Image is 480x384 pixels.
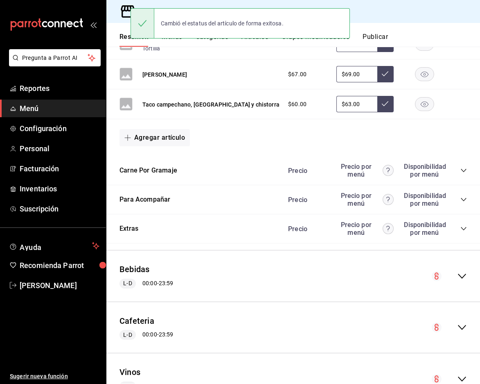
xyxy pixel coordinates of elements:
[336,192,394,207] div: Precio por menú
[142,100,279,109] button: Taco campechano, [GEOGRAPHIC_DATA] y chistorra
[460,196,467,203] button: collapse-category-row
[20,241,89,251] span: Ayuda
[20,183,99,194] span: Inventarios
[119,264,150,275] button: Bebidas
[119,366,140,378] button: Vinos
[336,66,377,82] input: Sin ajuste
[22,54,88,62] span: Pregunta a Parrot AI
[119,330,173,340] div: 00:00 - 23:59
[142,44,160,52] button: Tortilla
[120,279,135,288] span: L-D
[336,163,394,178] div: Precio por menú
[119,279,173,289] div: 00:00 - 23:59
[20,280,99,291] span: [PERSON_NAME]
[20,163,99,174] span: Facturación
[9,49,101,66] button: Pregunta a Parrot AI
[142,70,187,79] button: [PERSON_NAME]
[10,372,99,381] span: Sugerir nueva función
[120,331,135,339] span: L-D
[288,100,306,109] span: $60.00
[280,196,332,204] div: Precio
[90,21,97,28] button: open_drawer_menu
[288,70,306,79] span: $67.00
[404,163,445,178] div: Disponibilidad por menú
[363,33,388,47] button: Publicar
[119,224,138,234] button: Extras
[119,315,154,327] button: Cafeteria
[404,192,445,207] div: Disponibilidad por menú
[336,96,377,112] input: Sin ajuste
[20,203,99,214] span: Suscripción
[20,260,99,271] span: Recomienda Parrot
[106,257,480,295] div: collapse-menu-row
[154,14,290,32] div: Cambió el estatus del artículo de forma exitosa.
[20,83,99,94] span: Reportes
[119,195,170,204] button: Para Acompañar
[119,33,149,47] button: Resumen
[20,143,99,154] span: Personal
[280,167,332,175] div: Precio
[119,129,190,146] button: Agregar artículo
[20,103,99,114] span: Menú
[460,167,467,174] button: collapse-category-row
[20,123,99,134] span: Configuración
[280,225,332,233] div: Precio
[404,221,445,236] div: Disponibilidad por menú
[6,59,101,68] a: Pregunta a Parrot AI
[106,309,480,347] div: collapse-menu-row
[336,221,394,236] div: Precio por menú
[460,225,467,232] button: collapse-category-row
[119,166,177,175] button: Carne Por Gramaje
[119,33,480,47] div: navigation tabs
